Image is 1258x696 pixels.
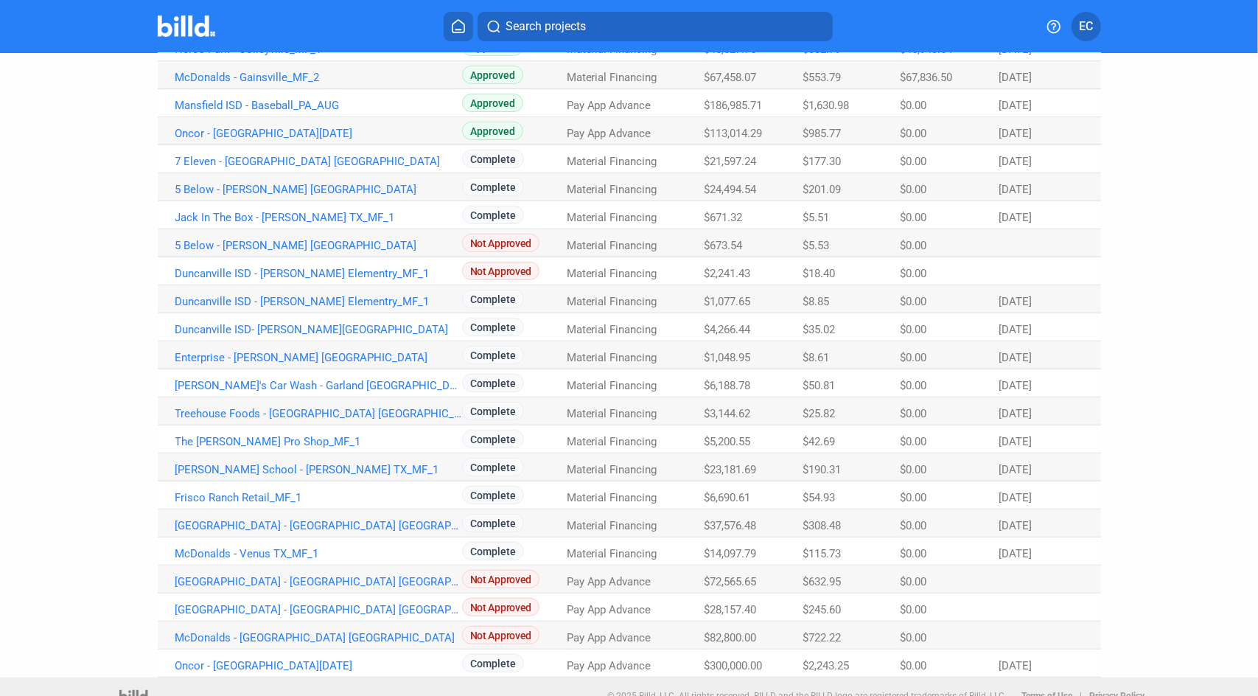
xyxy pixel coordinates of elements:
[803,379,835,392] span: $50.81
[462,402,524,420] span: Complete
[462,206,524,224] span: Complete
[803,547,841,560] span: $115.73
[999,99,1032,112] span: [DATE]
[175,603,462,616] a: [GEOGRAPHIC_DATA] - [GEOGRAPHIC_DATA] [GEOGRAPHIC_DATA]
[567,491,657,504] span: Material Financing
[704,323,750,336] span: $4,266.44
[506,18,586,35] span: Search projects
[567,351,657,364] span: Material Financing
[704,659,762,672] span: $300,000.00
[704,155,756,168] span: $21,597.24
[462,318,524,336] span: Complete
[1079,18,1093,35] span: EC
[900,435,926,448] span: $0.00
[803,631,841,644] span: $722.22
[803,183,841,196] span: $201.09
[803,239,829,252] span: $5.53
[704,183,756,196] span: $24,494.54
[803,407,835,420] span: $25.82
[999,547,1032,560] span: [DATE]
[175,99,462,112] a: Mansfield ISD - Baseball_PA_AUG
[567,267,657,280] span: Material Financing
[1072,12,1101,41] button: EC
[158,15,216,37] img: Billd Company Logo
[175,295,462,308] a: Duncanville ISD - [PERSON_NAME] Elementry_MF_1
[462,178,524,196] span: Complete
[175,659,462,672] a: Oncor - [GEOGRAPHIC_DATA][DATE]
[567,127,651,140] span: Pay App Advance
[462,570,539,588] span: Not Approved
[704,547,756,560] span: $14,097.79
[704,71,756,84] span: $67,458.07
[567,239,657,252] span: Material Financing
[567,435,657,448] span: Material Financing
[175,463,462,476] a: [PERSON_NAME] School - [PERSON_NAME] TX_MF_1
[175,491,462,504] a: Frisco Ranch Retail_MF_1
[704,575,756,588] span: $72,565.65
[462,654,524,672] span: Complete
[704,239,742,252] span: $673.54
[567,99,651,112] span: Pay App Advance
[704,631,756,644] span: $82,800.00
[175,183,462,196] a: 5 Below - [PERSON_NAME] [GEOGRAPHIC_DATA]
[999,659,1032,672] span: [DATE]
[999,323,1032,336] span: [DATE]
[175,239,462,252] a: 5 Below - [PERSON_NAME] [GEOGRAPHIC_DATA]
[803,211,829,224] span: $5.51
[999,379,1032,392] span: [DATE]
[999,491,1032,504] span: [DATE]
[704,407,750,420] span: $3,144.62
[999,463,1032,476] span: [DATE]
[704,435,750,448] span: $5,200.55
[900,127,926,140] span: $0.00
[567,323,657,336] span: Material Financing
[900,603,926,616] span: $0.00
[900,659,926,672] span: $0.00
[900,239,926,252] span: $0.00
[803,351,829,364] span: $8.61
[803,71,841,84] span: $553.79
[900,631,926,644] span: $0.00
[999,435,1032,448] span: [DATE]
[999,127,1032,140] span: [DATE]
[175,547,462,560] a: McDonalds - Venus TX_MF_1
[999,71,1032,84] span: [DATE]
[803,323,835,336] span: $35.02
[803,603,841,616] span: $245.60
[900,519,926,532] span: $0.00
[900,547,926,560] span: $0.00
[567,547,657,560] span: Material Financing
[175,519,462,532] a: [GEOGRAPHIC_DATA] - [GEOGRAPHIC_DATA] [GEOGRAPHIC_DATA]
[803,155,841,168] span: $177.30
[803,463,841,476] span: $190.31
[900,379,926,392] span: $0.00
[803,491,835,504] span: $54.93
[999,155,1032,168] span: [DATE]
[999,519,1032,532] span: [DATE]
[900,71,952,84] span: $67,836.50
[462,66,523,84] span: Approved
[462,598,539,616] span: Not Approved
[175,155,462,168] a: 7 Eleven - [GEOGRAPHIC_DATA] [GEOGRAPHIC_DATA]
[704,351,750,364] span: $1,048.95
[462,430,524,448] span: Complete
[803,295,829,308] span: $8.85
[704,491,750,504] span: $6,690.61
[462,122,523,140] span: Approved
[704,211,742,224] span: $671.32
[175,379,462,392] a: [PERSON_NAME]'s Car Wash - Garland [GEOGRAPHIC_DATA]
[567,211,657,224] span: Material Financing
[175,407,462,420] a: Treehouse Foods - [GEOGRAPHIC_DATA] [GEOGRAPHIC_DATA]
[567,463,657,476] span: Material Financing
[462,234,539,252] span: Not Approved
[803,99,849,112] span: $1,630.98
[900,407,926,420] span: $0.00
[999,407,1032,420] span: [DATE]
[900,491,926,504] span: $0.00
[567,519,657,532] span: Material Financing
[567,603,651,616] span: Pay App Advance
[900,267,926,280] span: $0.00
[704,603,756,616] span: $28,157.40
[900,351,926,364] span: $0.00
[803,435,835,448] span: $42.69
